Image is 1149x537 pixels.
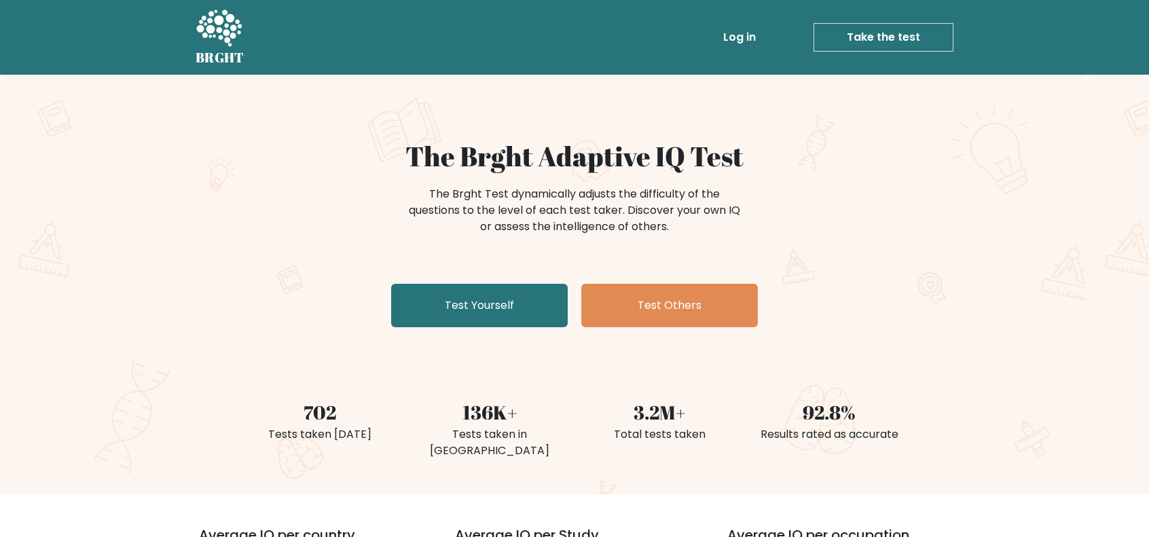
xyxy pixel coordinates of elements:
div: Total tests taken [583,426,736,443]
a: Test Yourself [391,284,568,327]
h1: The Brght Adaptive IQ Test [243,140,906,172]
a: BRGHT [196,5,244,69]
a: Take the test [814,23,953,52]
div: 702 [243,398,397,426]
a: Test Others [581,284,758,327]
div: 3.2M+ [583,398,736,426]
div: The Brght Test dynamically adjusts the difficulty of the questions to the level of each test take... [405,186,744,235]
div: Tests taken in [GEOGRAPHIC_DATA] [413,426,566,459]
div: Tests taken [DATE] [243,426,397,443]
div: Results rated as accurate [752,426,906,443]
a: Log in [718,24,761,51]
h5: BRGHT [196,50,244,66]
div: 136K+ [413,398,566,426]
div: 92.8% [752,398,906,426]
